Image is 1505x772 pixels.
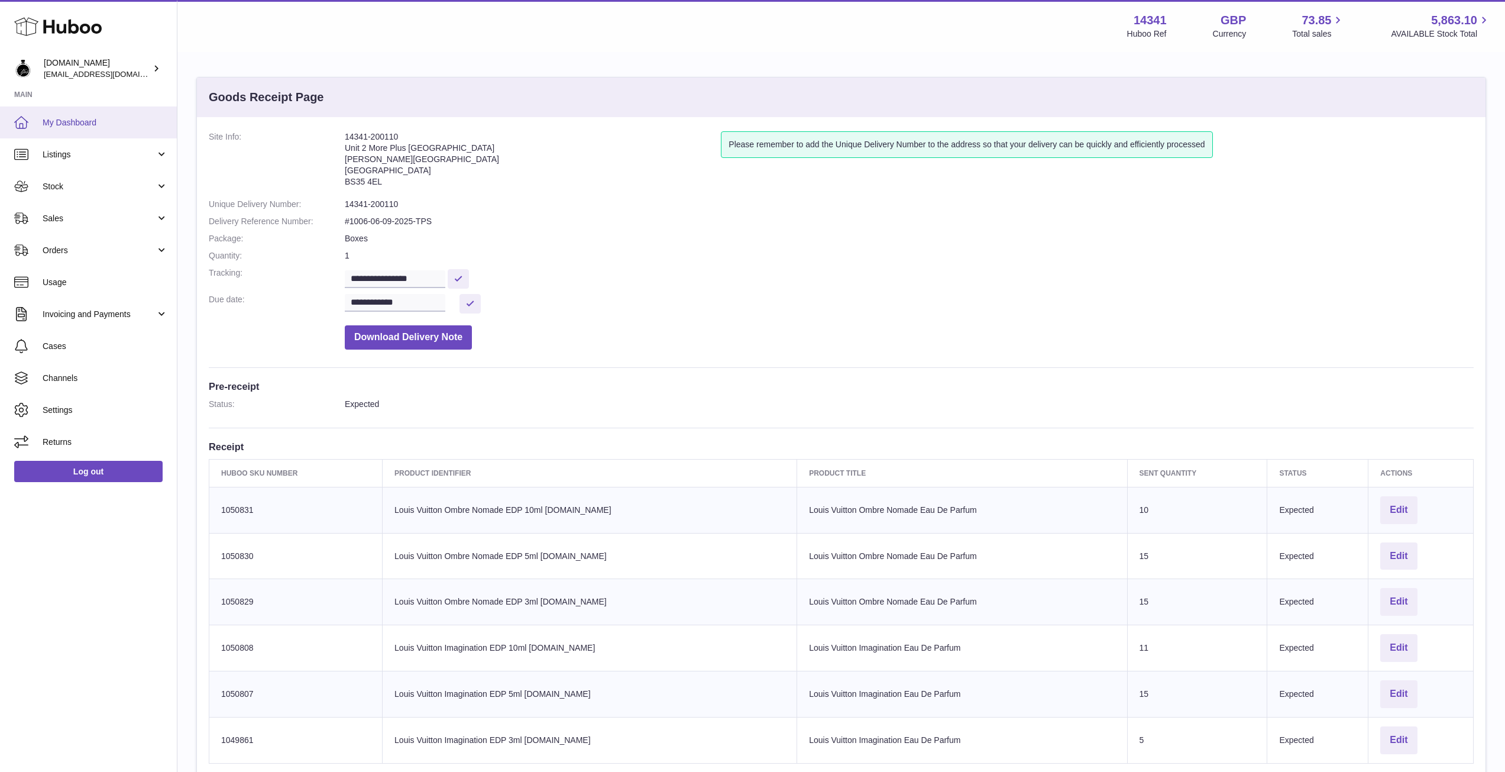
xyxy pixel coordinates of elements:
[43,437,168,448] span: Returns
[1380,680,1417,708] button: Edit
[1127,579,1267,625] td: 15
[1267,671,1368,718] td: Expected
[1127,625,1267,671] td: 11
[383,579,797,625] td: Louis Vuitton Ombre Nomade EDP 3ml [DOMAIN_NAME]
[1134,12,1167,28] strong: 14341
[1213,28,1247,40] div: Currency
[345,325,472,350] button: Download Delivery Note
[1127,671,1267,718] td: 15
[1380,634,1417,662] button: Edit
[209,717,383,763] td: 1049861
[1127,28,1167,40] div: Huboo Ref
[1127,487,1267,533] td: 10
[1431,12,1477,28] span: 5,863.10
[1127,533,1267,579] td: 15
[797,671,1127,718] td: Louis Vuitton Imagination Eau De Parfum
[44,69,174,79] span: [EMAIL_ADDRESS][DOMAIN_NAME]
[1391,12,1491,40] a: 5,863.10 AVAILABLE Stock Total
[209,89,324,105] h3: Goods Receipt Page
[14,60,32,77] img: theperfumesampler@gmail.com
[44,57,150,80] div: [DOMAIN_NAME]
[209,487,383,533] td: 1050831
[797,625,1127,671] td: Louis Vuitton Imagination Eau De Parfum
[383,533,797,579] td: Louis Vuitton Ombre Nomade EDP 5ml [DOMAIN_NAME]
[797,487,1127,533] td: Louis Vuitton Ombre Nomade Eau De Parfum
[209,250,345,261] dt: Quantity:
[209,533,383,579] td: 1050830
[1380,542,1417,570] button: Edit
[209,380,1474,393] h3: Pre-receipt
[43,341,168,352] span: Cases
[1127,459,1267,487] th: Sent Quantity
[209,440,1474,453] h3: Receipt
[14,461,163,482] a: Log out
[345,399,1474,410] dd: Expected
[797,533,1127,579] td: Louis Vuitton Ombre Nomade Eau De Parfum
[1221,12,1246,28] strong: GBP
[43,245,156,256] span: Orders
[1267,579,1368,625] td: Expected
[383,459,797,487] th: Product Identifier
[43,309,156,320] span: Invoicing and Payments
[209,131,345,193] dt: Site Info:
[797,459,1127,487] th: Product title
[43,149,156,160] span: Listings
[345,216,1474,227] dd: #1006-06-09-2025-TPS
[721,131,1212,158] div: Please remember to add the Unique Delivery Number to the address so that your delivery can be qui...
[383,487,797,533] td: Louis Vuitton Ombre Nomade EDP 10ml [DOMAIN_NAME]
[797,717,1127,763] td: Louis Vuitton Imagination Eau De Parfum
[209,267,345,288] dt: Tracking:
[43,405,168,416] span: Settings
[43,277,168,288] span: Usage
[209,459,383,487] th: Huboo SKU Number
[1267,533,1368,579] td: Expected
[209,671,383,718] td: 1050807
[1267,717,1368,763] td: Expected
[1391,28,1491,40] span: AVAILABLE Stock Total
[1267,459,1368,487] th: Status
[43,373,168,384] span: Channels
[209,625,383,671] td: 1050808
[1292,12,1345,40] a: 73.85 Total sales
[345,233,1474,244] dd: Boxes
[383,717,797,763] td: Louis Vuitton Imagination EDP 3ml [DOMAIN_NAME]
[209,294,345,314] dt: Due date:
[209,579,383,625] td: 1050829
[1267,487,1368,533] td: Expected
[345,131,721,193] address: 14341-200110 Unit 2 More Plus [GEOGRAPHIC_DATA] [PERSON_NAME][GEOGRAPHIC_DATA] [GEOGRAPHIC_DATA] ...
[43,181,156,192] span: Stock
[383,625,797,671] td: Louis Vuitton Imagination EDP 10ml [DOMAIN_NAME]
[797,579,1127,625] td: Louis Vuitton Ombre Nomade Eau De Parfum
[1380,588,1417,616] button: Edit
[345,199,1474,210] dd: 14341-200110
[1380,726,1417,754] button: Edit
[345,250,1474,261] dd: 1
[209,399,345,410] dt: Status:
[1368,459,1474,487] th: Actions
[1292,28,1345,40] span: Total sales
[43,213,156,224] span: Sales
[209,216,345,227] dt: Delivery Reference Number:
[43,117,168,128] span: My Dashboard
[1127,717,1267,763] td: 5
[209,199,345,210] dt: Unique Delivery Number:
[1302,12,1331,28] span: 73.85
[383,671,797,718] td: Louis Vuitton Imagination EDP 5ml [DOMAIN_NAME]
[1267,625,1368,671] td: Expected
[209,233,345,244] dt: Package:
[1380,496,1417,524] button: Edit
